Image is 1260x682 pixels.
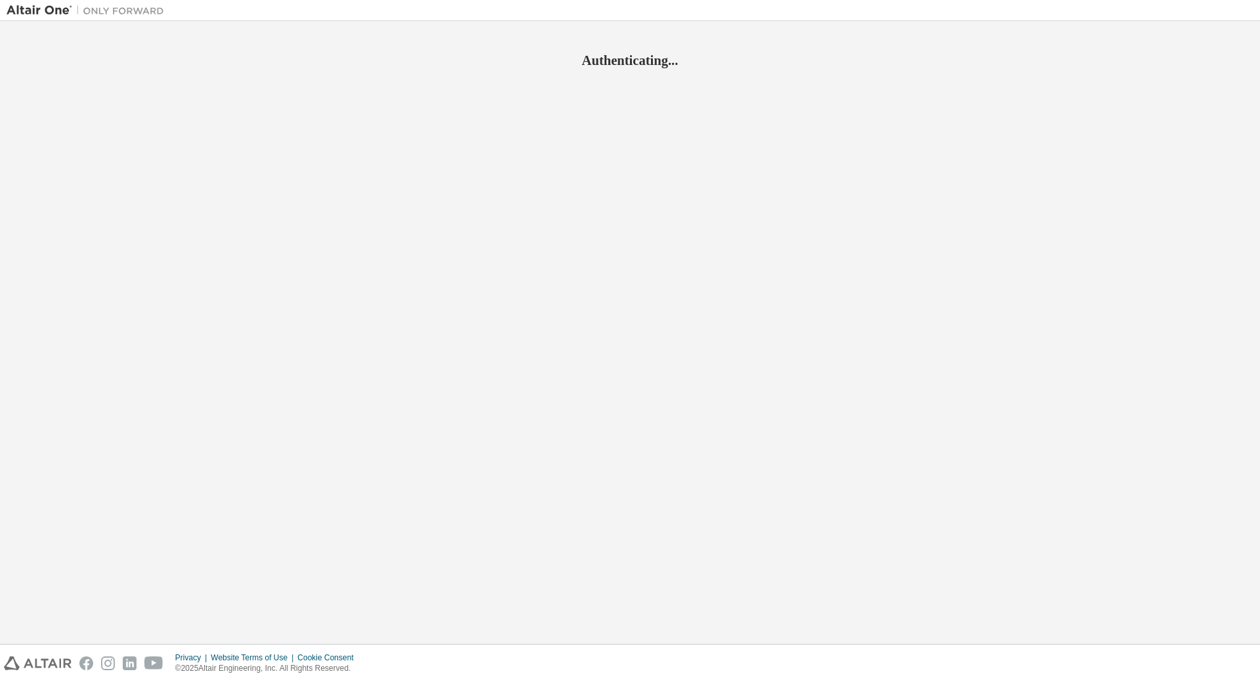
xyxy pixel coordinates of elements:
img: instagram.svg [101,656,115,670]
p: © 2025 Altair Engineering, Inc. All Rights Reserved. [175,663,362,674]
div: Website Terms of Use [211,652,297,663]
img: youtube.svg [144,656,163,670]
img: facebook.svg [79,656,93,670]
div: Privacy [175,652,211,663]
div: Cookie Consent [297,652,361,663]
img: altair_logo.svg [4,656,72,670]
img: linkedin.svg [123,656,136,670]
h2: Authenticating... [7,52,1253,69]
img: Altair One [7,4,171,17]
